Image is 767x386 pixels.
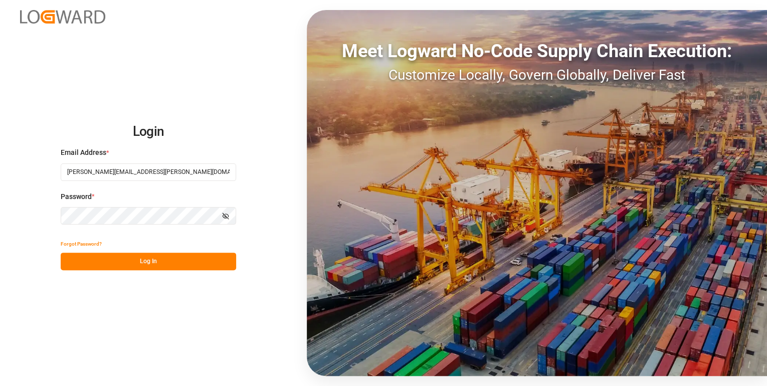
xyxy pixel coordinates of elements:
div: Meet Logward No-Code Supply Chain Execution: [307,38,767,65]
input: Enter your email [61,163,236,181]
button: Log In [61,253,236,270]
div: Customize Locally, Govern Globally, Deliver Fast [307,65,767,86]
span: Password [61,191,92,202]
h2: Login [61,116,236,148]
img: Logward_new_orange.png [20,10,105,24]
span: Email Address [61,147,106,158]
button: Forgot Password? [61,235,102,253]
